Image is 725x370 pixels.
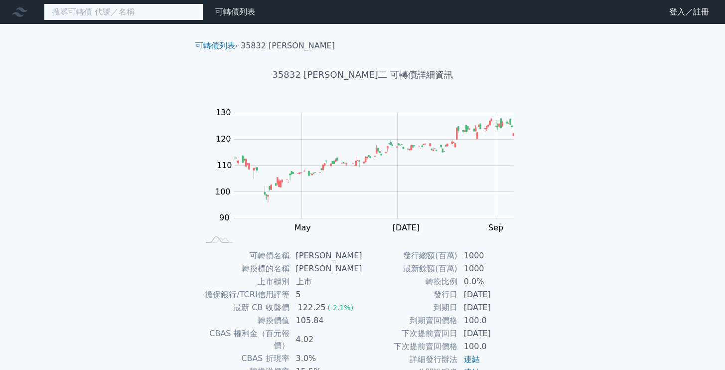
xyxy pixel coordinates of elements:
td: 下次提前賣回價格 [363,340,458,353]
input: 搜尋可轉債 代號／名稱 [44,3,203,20]
td: 發行總額(百萬) [363,249,458,262]
td: 最新 CB 收盤價 [199,301,290,314]
tspan: 110 [217,161,232,170]
li: › [195,40,238,52]
td: 到期賣回價格 [363,314,458,327]
li: 35832 [PERSON_NAME] [241,40,335,52]
td: CBAS 折現率 [199,352,290,365]
td: 最新餘額(百萬) [363,262,458,275]
td: 詳細發行辦法 [363,353,458,366]
td: 擔保銀行/TCRI信用評等 [199,288,290,301]
td: [DATE] [458,288,526,301]
a: 登入／註冊 [661,4,717,20]
td: 轉換價值 [199,314,290,327]
td: 1000 [458,262,526,275]
td: 上市 [290,275,363,288]
td: [DATE] [458,301,526,314]
td: 105.84 [290,314,363,327]
td: 100.0 [458,314,526,327]
td: 1000 [458,249,526,262]
td: CBAS 權利金（百元報價） [199,327,290,352]
span: (-2.1%) [328,304,354,312]
td: 3.0% [290,352,363,365]
td: 轉換比例 [363,275,458,288]
td: [DATE] [458,327,526,340]
td: 可轉債名稱 [199,249,290,262]
div: 122.25 [296,302,328,314]
a: 連結 [464,355,480,364]
tspan: 90 [219,213,229,222]
td: [PERSON_NAME] [290,249,363,262]
td: [PERSON_NAME] [290,262,363,275]
td: 上市櫃別 [199,275,290,288]
tspan: 100 [215,187,231,196]
tspan: 120 [216,134,231,144]
td: 到期日 [363,301,458,314]
tspan: May [294,223,311,232]
td: 轉換標的名稱 [199,262,290,275]
td: 4.02 [290,327,363,352]
g: Chart [210,108,529,252]
a: 可轉債列表 [195,41,235,50]
h1: 35832 [PERSON_NAME]二 可轉債詳細資訊 [187,68,538,82]
td: 100.0 [458,340,526,353]
a: 可轉債列表 [215,7,255,16]
td: 0.0% [458,275,526,288]
tspan: [DATE] [393,223,420,232]
td: 下次提前賣回日 [363,327,458,340]
td: 5 [290,288,363,301]
td: 發行日 [363,288,458,301]
tspan: 130 [216,108,231,117]
tspan: Sep [488,223,503,232]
